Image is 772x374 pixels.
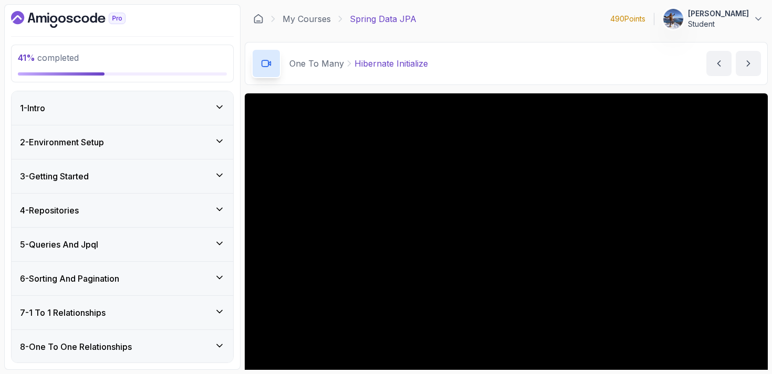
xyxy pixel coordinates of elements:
[12,296,233,329] button: 7-1 To 1 Relationships
[12,262,233,295] button: 6-Sorting And Pagination
[736,51,761,76] button: next content
[20,238,98,251] h3: 5 - Queries And Jpql
[688,19,749,29] p: Student
[20,306,106,319] h3: 7 - 1 To 1 Relationships
[18,52,35,63] span: 41 %
[12,159,233,193] button: 3-Getting Started
[253,14,264,24] a: Dashboard
[663,9,683,29] img: user profile image
[283,13,331,25] a: My Courses
[12,228,233,261] button: 5-Queries And Jpql
[610,14,645,24] p: 490 Points
[12,91,233,125] button: 1-Intro
[20,170,89,183] h3: 3 - Getting Started
[289,57,344,70] p: One To Many
[12,330,233,364] button: 8-One To One Relationships
[20,340,132,353] h3: 8 - One To One Relationships
[350,13,416,25] p: Spring Data JPA
[12,125,233,159] button: 2-Environment Setup
[20,136,104,148] h3: 2 - Environment Setup
[20,204,79,217] h3: 4 - Repositories
[663,8,764,29] button: user profile image[PERSON_NAME]Student
[706,51,732,76] button: previous content
[688,8,749,19] p: [PERSON_NAME]
[11,11,150,28] a: Dashboard
[20,272,119,285] h3: 6 - Sorting And Pagination
[12,194,233,227] button: 4-Repositories
[354,57,428,70] p: Hibernate Initialize
[20,102,45,114] h3: 1 - Intro
[18,52,79,63] span: completed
